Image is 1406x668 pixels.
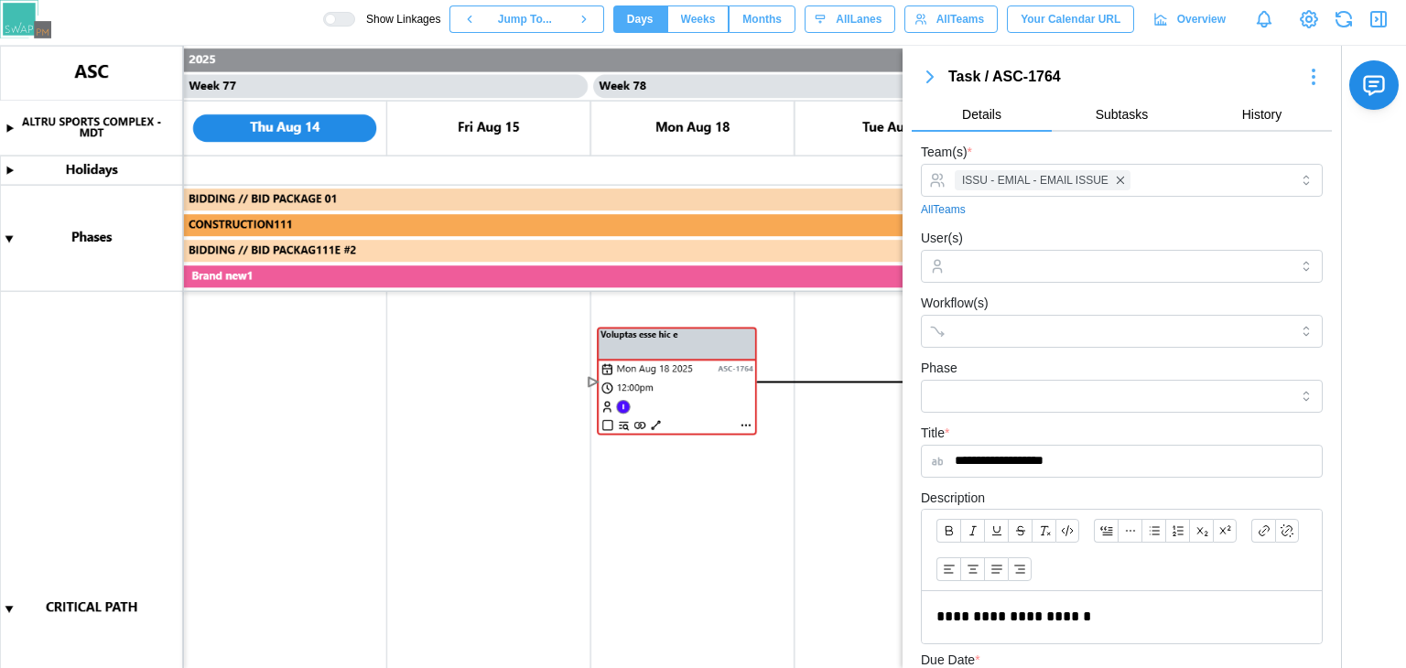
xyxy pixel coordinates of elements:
[936,6,984,32] span: All Teams
[948,66,1295,89] div: Task / ASC-1764
[1275,519,1299,543] button: Remove link
[921,359,957,379] label: Phase
[1296,6,1322,32] a: View Project
[1213,519,1237,543] button: Superscript
[1249,4,1280,35] a: Notifications
[921,201,966,219] a: All Teams
[1141,519,1165,543] button: Bullet list
[1251,519,1275,543] button: Link
[1008,557,1032,581] button: Align text: right
[1021,6,1120,32] span: Your Calendar URL
[962,172,1109,189] span: ISSU - EMIAL - EMAIL ISSUE
[984,557,1008,581] button: Align text: justify
[742,6,782,32] span: Months
[1008,519,1032,543] button: Strikethrough
[1094,519,1118,543] button: Blockquote
[1096,108,1149,121] span: Subtasks
[962,108,1001,121] span: Details
[960,519,984,543] button: Italic
[1032,519,1055,543] button: Clear formatting
[921,143,972,163] label: Team(s)
[921,489,985,509] label: Description
[1366,6,1391,32] button: Close Drawer
[936,519,960,543] button: Bold
[984,519,1008,543] button: Underline
[921,424,949,444] label: Title
[681,6,716,32] span: Weeks
[498,6,552,32] span: Jump To...
[1118,519,1141,543] button: Horizontal line
[936,557,960,581] button: Align text: left
[921,294,989,314] label: Workflow(s)
[836,6,881,32] span: All Lanes
[1165,519,1189,543] button: Ordered list
[960,557,984,581] button: Align text: center
[627,6,654,32] span: Days
[1189,519,1213,543] button: Subscript
[1331,6,1357,32] button: Refresh Grid
[1177,6,1226,32] span: Overview
[921,229,963,249] label: User(s)
[1242,108,1282,121] span: History
[1055,519,1079,543] button: Code
[355,12,440,27] span: Show Linkages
